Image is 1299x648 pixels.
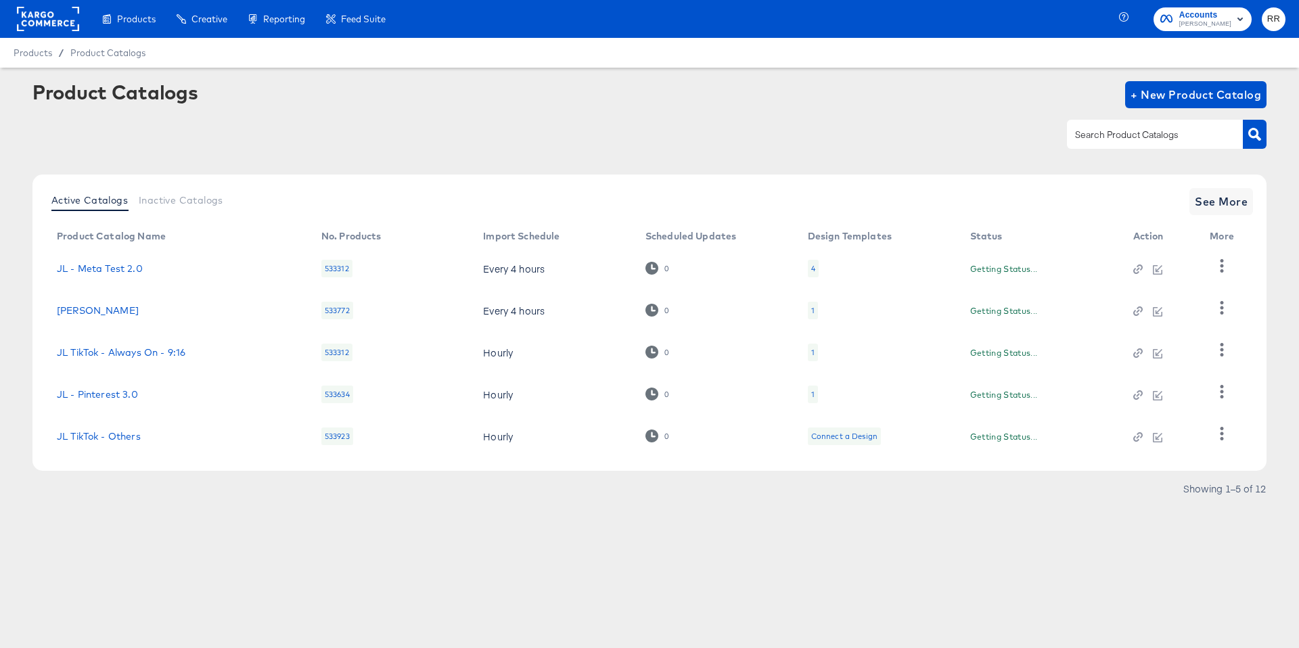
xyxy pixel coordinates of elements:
[1072,127,1216,143] input: Search Product Catalogs
[52,47,70,58] span: /
[811,389,815,400] div: 1
[808,344,818,361] div: 1
[1262,7,1285,31] button: RR
[664,390,669,399] div: 0
[117,14,156,24] span: Products
[57,431,141,442] a: JL TikTok - Others
[1199,226,1250,248] th: More
[664,264,669,273] div: 0
[664,432,669,441] div: 0
[321,302,353,319] div: 533772
[14,47,52,58] span: Products
[1122,226,1200,248] th: Action
[645,262,669,275] div: 0
[811,347,815,358] div: 1
[664,348,669,357] div: 0
[57,389,138,400] a: JL - Pinterest 3.0
[808,260,819,277] div: 4
[645,304,669,317] div: 0
[472,373,635,415] td: Hourly
[321,427,353,445] div: 533923
[191,14,227,24] span: Creative
[1183,484,1267,493] div: Showing 1–5 of 12
[1179,8,1231,22] span: Accounts
[645,388,669,400] div: 0
[32,81,198,103] div: Product Catalogs
[472,248,635,290] td: Every 4 hours
[1195,192,1248,211] span: See More
[472,331,635,373] td: Hourly
[51,195,128,206] span: Active Catalogs
[1179,19,1231,30] span: [PERSON_NAME]
[645,430,669,442] div: 0
[1267,11,1280,27] span: RR
[1125,81,1267,108] button: + New Product Catalog
[645,231,737,241] div: Scheduled Updates
[341,14,386,24] span: Feed Suite
[472,290,635,331] td: Every 4 hours
[263,14,305,24] span: Reporting
[959,226,1122,248] th: Status
[808,386,818,403] div: 1
[645,346,669,358] div: 0
[1131,85,1261,104] span: + New Product Catalog
[321,260,352,277] div: 533312
[57,263,143,274] a: JL - Meta Test 2.0
[57,305,139,316] a: [PERSON_NAME]
[664,306,669,315] div: 0
[321,344,352,361] div: 533312
[472,415,635,457] td: Hourly
[808,427,881,445] div: Connect a Design
[483,231,560,241] div: Import Schedule
[139,195,223,206] span: Inactive Catalogs
[808,231,892,241] div: Design Templates
[57,231,166,241] div: Product Catalog Name
[321,386,353,403] div: 533634
[811,305,815,316] div: 1
[811,431,878,442] div: Connect a Design
[57,347,185,358] a: JL TikTok - Always On - 9:16
[811,263,815,274] div: 4
[70,47,145,58] a: Product Catalogs
[321,231,382,241] div: No. Products
[1154,7,1252,31] button: Accounts[PERSON_NAME]
[808,302,818,319] div: 1
[1189,188,1253,215] button: See More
